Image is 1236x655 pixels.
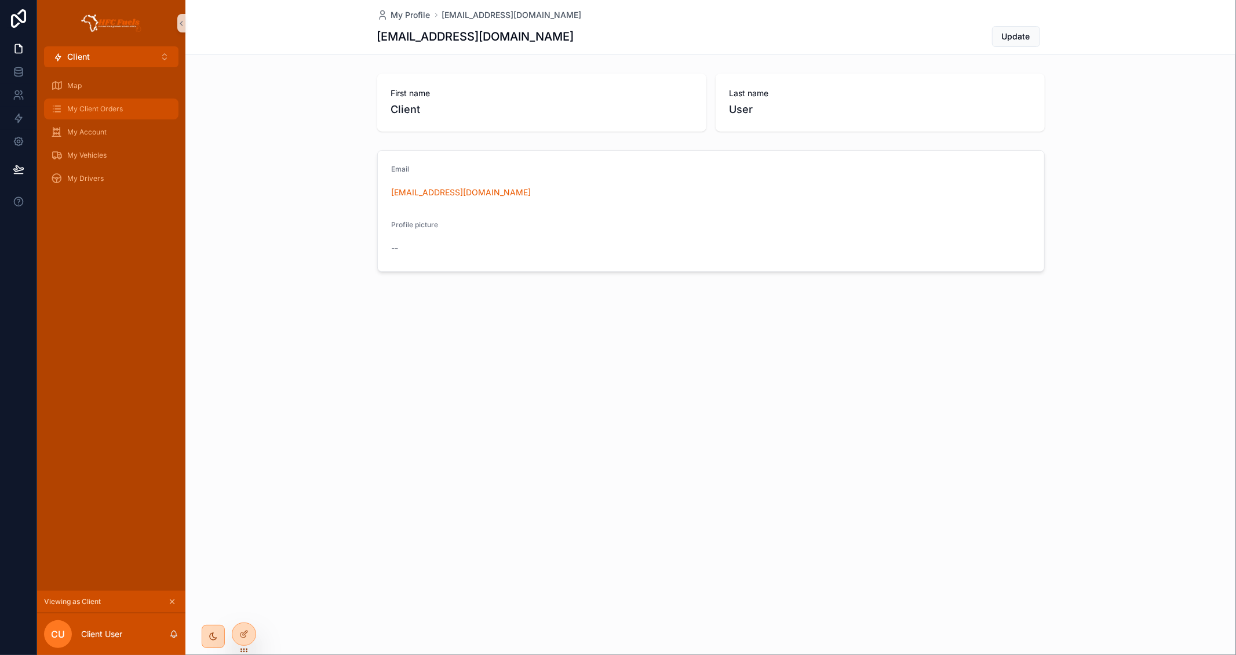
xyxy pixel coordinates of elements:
button: Update [992,26,1040,47]
span: First name [391,88,692,99]
span: My Vehicles [67,151,107,160]
span: Client [391,101,692,118]
span: -- [392,242,399,254]
span: CU [51,627,65,641]
span: Profile picture [392,220,439,229]
button: Select Button [44,46,178,67]
span: Client [67,51,90,63]
span: Update [1002,31,1030,42]
span: Map [67,81,82,90]
div: scrollable content [37,67,185,204]
span: User [730,101,1031,118]
span: My Client Orders [67,104,123,114]
p: Client User [81,628,122,640]
span: Email [392,165,410,173]
a: My Client Orders [44,99,178,119]
h1: [EMAIL_ADDRESS][DOMAIN_NAME] [377,28,574,45]
img: App logo [81,14,143,32]
span: My Profile [391,9,431,21]
span: My Drivers [67,174,104,183]
a: Map [44,75,178,96]
a: My Profile [377,9,431,21]
a: My Drivers [44,168,178,189]
span: Viewing as Client [44,597,101,606]
a: My Account [44,122,178,143]
span: My Account [67,128,107,137]
a: [EMAIL_ADDRESS][DOMAIN_NAME] [392,187,531,198]
a: [EMAIL_ADDRESS][DOMAIN_NAME] [442,9,582,21]
span: Last name [730,88,1031,99]
a: My Vehicles [44,145,178,166]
